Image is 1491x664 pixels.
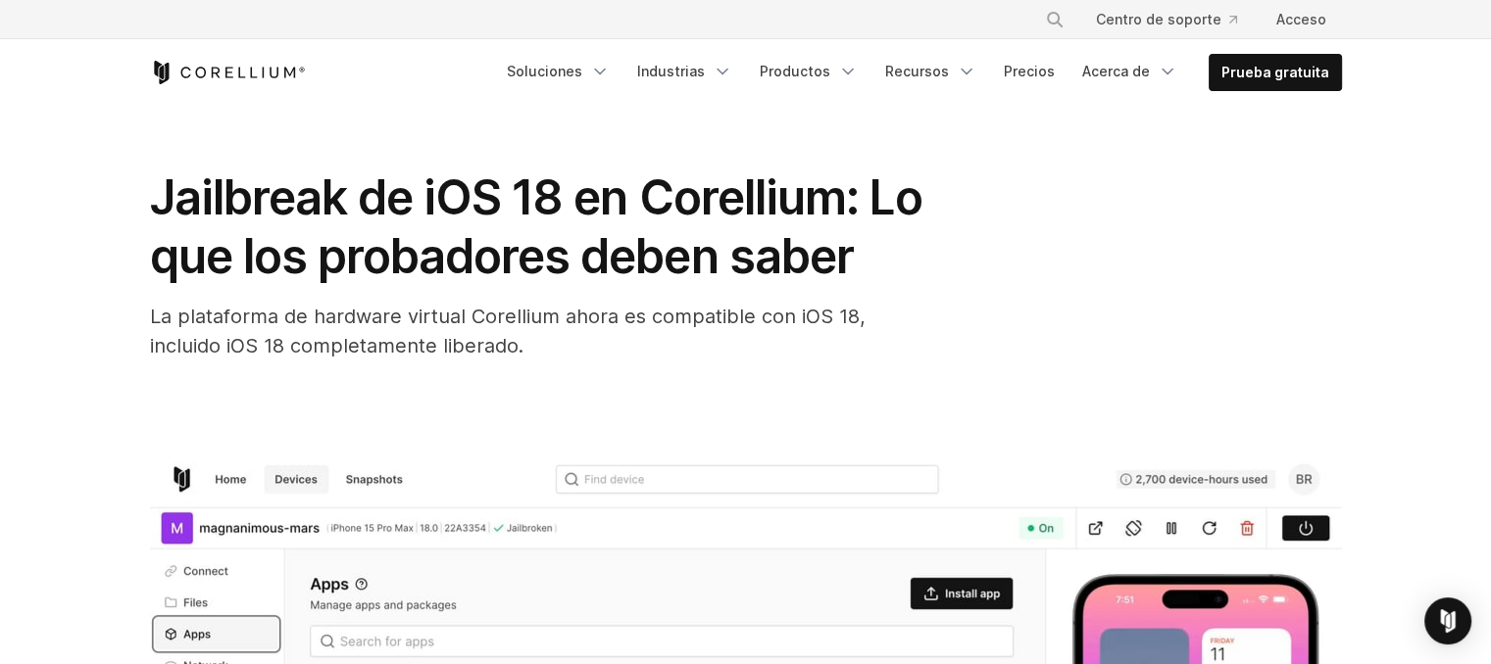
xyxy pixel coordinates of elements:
font: Acceso [1276,11,1326,27]
font: Recursos [885,63,949,79]
font: Soluciones [507,63,582,79]
div: Menú de navegación [495,54,1342,91]
div: Open Intercom Messenger [1424,597,1471,644]
font: Jailbreak de iOS 18 en Corellium: Lo que los probadores deben saber [150,168,922,285]
font: Acerca de [1082,63,1150,79]
font: Centro de soporte [1096,11,1221,27]
button: Buscar [1037,2,1072,37]
font: Industrias [637,63,705,79]
a: Página de inicio de Corellium [150,61,306,84]
font: Productos [760,63,830,79]
font: Precios [1004,63,1055,79]
font: Prueba gratuita [1221,64,1329,80]
font: La plataforma de hardware virtual Corellium ahora es compatible con iOS 18, incluido iOS 18 compl... [150,305,866,357]
div: Menú de navegación [1021,2,1342,37]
